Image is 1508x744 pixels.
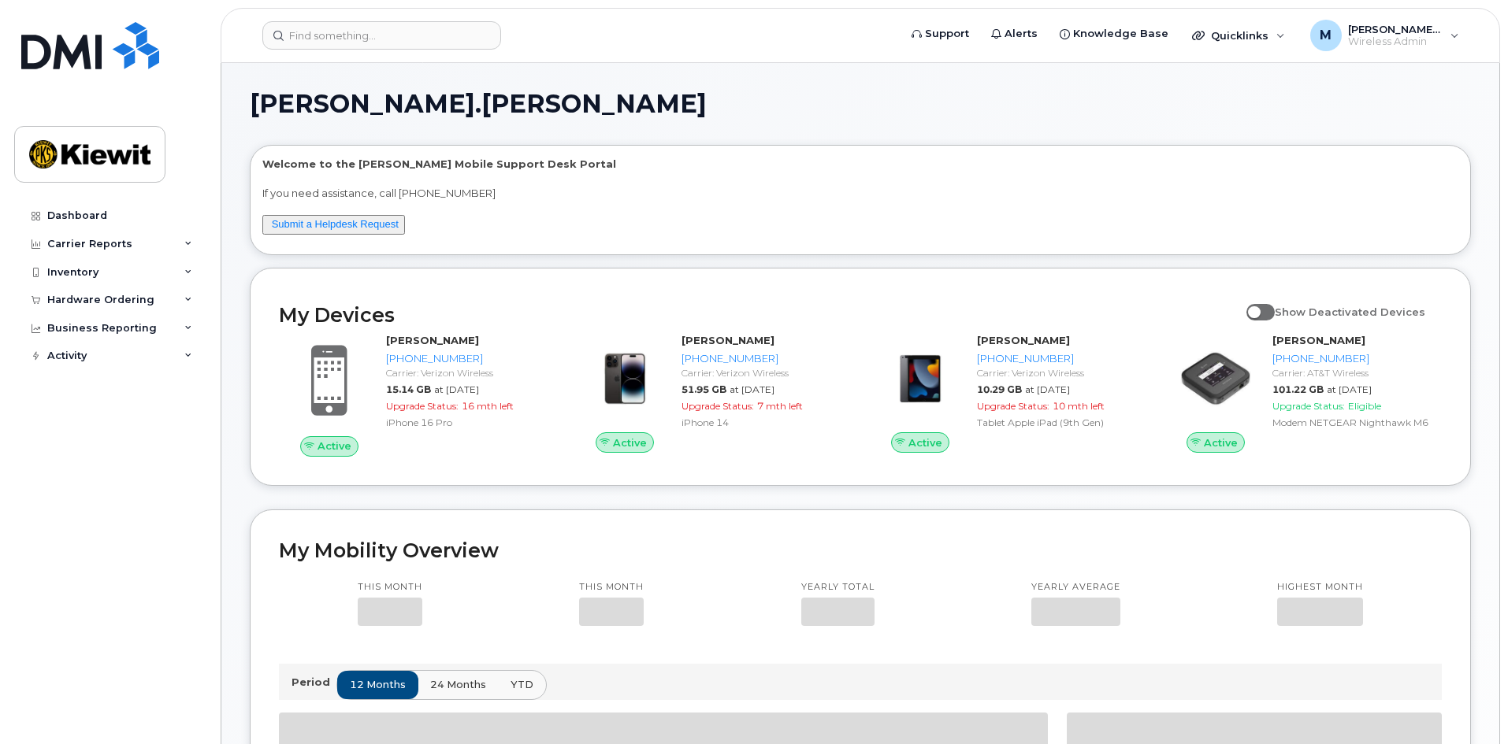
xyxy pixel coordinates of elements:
[250,92,707,116] span: [PERSON_NAME].[PERSON_NAME]
[977,366,1140,379] div: Carrier: Verizon Wireless
[882,341,958,416] img: image20231002-3703462-17fd4bd.jpeg
[1272,416,1436,429] div: Modem NETGEAR Nighthawk M6
[730,383,774,395] span: at [DATE]
[682,366,845,379] div: Carrier: Verizon Wireless
[977,334,1070,346] strong: [PERSON_NAME]
[1277,581,1363,594] p: Highest month
[1204,435,1238,450] span: Active
[587,341,663,416] img: image20231002-3703462-njx0qo.jpeg
[682,383,726,395] span: 51.95 GB
[386,366,549,379] div: Carrier: Verizon Wireless
[682,400,754,412] span: Upgrade Status:
[1025,383,1070,395] span: at [DATE]
[574,333,851,453] a: Active[PERSON_NAME][PHONE_NUMBER]Carrier: Verizon Wireless51.95 GBat [DATE]Upgrade Status:7 mth l...
[1272,334,1365,346] strong: [PERSON_NAME]
[318,439,351,453] span: Active
[1053,400,1105,412] span: 10 mth left
[908,435,942,450] span: Active
[682,416,845,429] div: iPhone 14
[1327,383,1372,395] span: at [DATE]
[1246,297,1259,309] input: Show Deactivated Devices
[1275,305,1425,318] span: Show Deactivated Devices
[262,186,1458,201] p: If you need assistance, call [PHONE_NUMBER]
[682,351,845,366] div: [PHONE_NUMBER]
[1272,351,1436,366] div: [PHONE_NUMBER]
[977,351,1140,366] div: [PHONE_NUMBER]
[511,677,533,692] span: YTD
[757,400,803,412] span: 7 mth left
[262,215,405,235] button: Submit a Helpdesk Request
[434,383,479,395] span: at [DATE]
[1178,341,1254,416] img: image20231002-3703462-1vlobgo.jpeg
[386,400,459,412] span: Upgrade Status:
[579,581,644,594] p: This month
[1272,383,1324,395] span: 101.22 GB
[279,539,1442,562] h2: My Mobility Overview
[1165,333,1442,453] a: Active[PERSON_NAME][PHONE_NUMBER]Carrier: AT&T Wireless101.22 GBat [DATE]Upgrade Status:EligibleM...
[272,218,399,230] a: Submit a Helpdesk Request
[1272,400,1345,412] span: Upgrade Status:
[292,675,336,690] p: Period
[279,333,555,456] a: Active[PERSON_NAME][PHONE_NUMBER]Carrier: Verizon Wireless15.14 GBat [DATE]Upgrade Status:16 mth ...
[1031,581,1120,594] p: Yearly average
[977,400,1049,412] span: Upgrade Status:
[1348,400,1381,412] span: Eligible
[682,334,774,346] strong: [PERSON_NAME]
[358,581,422,594] p: This month
[386,351,549,366] div: [PHONE_NUMBER]
[279,303,1239,327] h2: My Devices
[977,383,1022,395] span: 10.29 GB
[1272,366,1436,379] div: Carrier: AT&T Wireless
[430,677,486,692] span: 24 months
[613,435,647,450] span: Active
[977,416,1140,429] div: Tablet Apple iPad (9th Gen)
[386,416,549,429] div: iPhone 16 Pro
[386,383,431,395] span: 15.14 GB
[801,581,875,594] p: Yearly total
[262,157,1458,172] p: Welcome to the [PERSON_NAME] Mobile Support Desk Portal
[870,333,1146,453] a: Active[PERSON_NAME][PHONE_NUMBER]Carrier: Verizon Wireless10.29 GBat [DATE]Upgrade Status:10 mth ...
[462,400,514,412] span: 16 mth left
[386,334,479,346] strong: [PERSON_NAME]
